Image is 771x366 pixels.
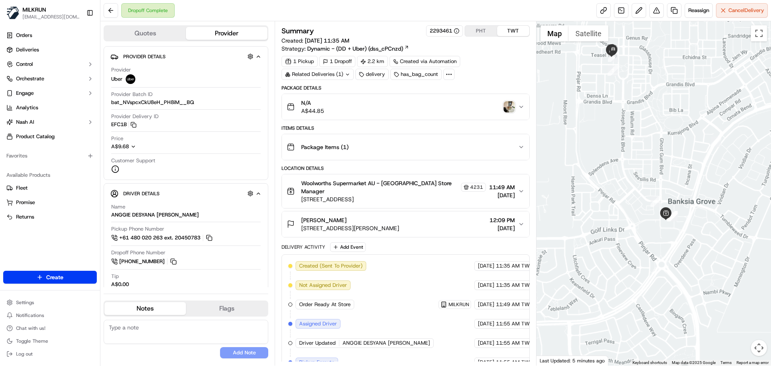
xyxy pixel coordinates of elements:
[319,56,355,67] div: 1 Dropoff
[496,320,533,327] span: 11:55 AM TWT
[688,7,709,14] span: Reassign
[16,199,35,206] span: Promise
[751,25,767,41] button: Toggle fullscreen view
[608,65,618,76] div: 7
[716,3,768,18] button: CancelDelivery
[16,32,32,39] span: Orders
[728,7,764,14] span: Cancel Delivery
[111,233,214,242] a: +61 480 020 263 ext. 20450783
[3,58,97,71] button: Control
[299,282,347,289] span: Not Assigned Driver
[3,297,97,308] button: Settings
[355,69,389,80] div: delivery
[281,45,409,53] div: Strategy:
[720,360,732,365] a: Terms (opens in new tab)
[390,69,442,80] div: has_bag_count
[3,116,97,129] button: Nash AI
[186,27,267,40] button: Provider
[685,3,713,18] button: Reassign
[301,179,459,195] span: Woolworths Supermarket AU - [GEOGRAPHIC_DATA] Store Manager
[632,360,667,366] button: Keyboard shortcuts
[110,187,261,200] button: Driver Details
[281,56,318,67] div: 1 Pickup
[111,203,125,211] span: Name
[22,14,80,20] button: [EMAIL_ADDRESS][DOMAIN_NAME]
[111,157,155,164] span: Customer Support
[111,121,137,128] button: EFC1B
[307,45,409,53] a: Dynamic - (DD + Uber) (dss_cPCnzd)
[504,101,515,112] img: photo_proof_of_delivery image
[330,242,366,252] button: Add Event
[16,325,45,331] span: Chat with us!
[111,135,123,142] span: Price
[496,282,533,289] span: 11:35 AM TWT
[281,69,354,80] div: Related Deliveries (1)
[123,53,165,60] span: Provider Details
[538,355,565,366] a: Open this area in Google Maps (opens a new window)
[430,27,459,35] button: 2293461
[478,262,494,270] span: [DATE]
[104,27,186,40] button: Quotes
[711,137,721,147] div: 1
[390,56,460,67] a: Created via Automation
[111,257,178,266] a: [PHONE_NUMBER]
[490,216,515,224] span: 12:09 PM
[651,196,661,207] div: 6
[3,348,97,360] button: Log out
[16,61,33,68] span: Control
[3,271,97,284] button: Create
[123,190,159,197] span: Driver Details
[343,339,430,347] span: ANGGIE DESYANA [PERSON_NAME]
[22,6,46,14] button: MILKRUN
[3,196,97,209] button: Promise
[667,211,677,221] div: 4
[111,76,122,83] span: Uber
[111,225,164,233] span: Pickup Phone Number
[538,355,565,366] img: Google
[281,244,325,250] div: Delivery Activity
[3,211,97,223] button: Returns
[3,130,97,143] a: Product Catalog
[3,169,97,182] div: Available Products
[6,199,94,206] a: Promise
[16,75,44,82] span: Orchestrate
[465,26,497,36] button: PHT
[736,360,769,365] a: Report a map error
[299,262,363,270] span: Created (Sent To Provider)
[301,216,347,224] span: [PERSON_NAME]
[46,273,63,281] span: Create
[357,56,388,67] div: 2.2 km
[3,182,97,194] button: Fleet
[301,107,324,115] span: A$44.85
[111,66,131,74] span: Provider
[126,74,135,84] img: uber-new-logo.jpeg
[6,6,19,19] img: MILKRUN
[111,143,182,150] button: A$9.68
[16,90,34,97] span: Engage
[16,104,38,111] span: Analytics
[301,99,324,107] span: N/A
[3,29,97,42] a: Orders
[478,320,494,327] span: [DATE]
[490,224,515,232] span: [DATE]
[281,27,314,35] h3: Summary
[3,87,97,100] button: Engage
[16,184,28,192] span: Fleet
[307,45,403,53] span: Dynamic - (DD + Uber) (dss_cPCnzd)
[119,234,200,241] span: +61 480 020 263 ext. 20450783
[536,356,608,366] div: Last Updated: 5 minutes ago
[3,335,97,347] button: Toggle Theme
[541,25,569,41] button: Show street map
[111,143,129,150] span: A$9.68
[496,262,533,270] span: 11:35 AM TWT
[751,340,767,356] button: Map camera controls
[111,273,119,280] span: Tip
[119,258,165,265] span: [PHONE_NUMBER]
[496,339,533,347] span: 11:55 AM TWT
[281,125,529,131] div: Items Details
[608,51,618,62] div: 8
[282,174,529,208] button: Woolworths Supermarket AU - [GEOGRAPHIC_DATA] Store Manager4231[STREET_ADDRESS]11:49 AM[DATE]
[111,113,159,120] span: Provider Delivery ID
